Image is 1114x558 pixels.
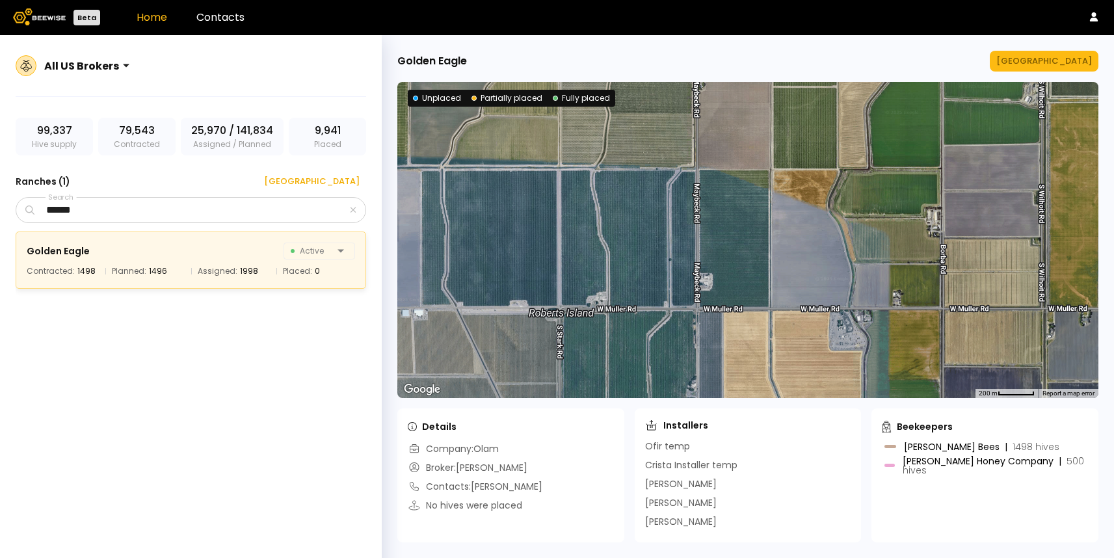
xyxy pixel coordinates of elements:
div: [GEOGRAPHIC_DATA] [255,175,360,188]
div: Fully placed [553,92,610,104]
div: Ofir temp [645,440,690,453]
div: 0 [315,265,320,278]
div: Beta [73,10,100,25]
div: Assigned / Planned [181,118,284,155]
div: Golden Eagle [397,53,467,69]
span: 500 hives [903,455,1084,477]
div: [PERSON_NAME] [645,496,717,510]
div: Partially placed [471,92,542,104]
div: 1498 [77,265,96,278]
a: Home [137,10,167,25]
div: Installers [645,419,708,432]
div: All US Brokers [44,58,119,74]
span: 25,970 / 141,834 [191,123,273,139]
span: 79,543 [119,123,155,139]
div: No hives were placed [408,499,522,512]
div: Company: Olam [408,442,499,456]
div: Contracted [98,118,176,155]
div: Crista Installer temp [645,458,737,472]
a: Report a map error [1042,390,1094,397]
div: Unplaced [413,92,461,104]
div: | [1005,440,1007,453]
div: Placed [289,118,366,155]
button: [GEOGRAPHIC_DATA] [248,171,366,192]
div: [GEOGRAPHIC_DATA] [996,55,1092,68]
span: 200 m [979,390,998,397]
div: | [1059,455,1061,468]
div: Details [408,420,457,433]
div: Contacts: [PERSON_NAME] [408,480,542,494]
span: Active [291,243,332,259]
span: 9,941 [315,123,341,139]
div: Golden Eagle [27,243,90,259]
img: Google [401,381,444,398]
h3: Ranches ( 1 ) [16,172,70,191]
span: 1498 hives [1013,440,1059,453]
a: Contacts [196,10,245,25]
span: Placed: [283,265,312,278]
span: Assigned: [198,265,237,278]
span: Contracted: [27,265,75,278]
div: Hive supply [16,118,93,155]
span: Planned: [112,265,146,278]
div: 1496 [149,265,167,278]
div: 1998 [240,265,258,278]
div: Broker: [PERSON_NAME] [408,461,527,475]
div: [PERSON_NAME] [645,477,717,491]
a: Open this area in Google Maps (opens a new window) [401,381,444,398]
button: Map Scale: 200 m per 53 pixels [975,389,1039,398]
div: [PERSON_NAME] Bees [904,442,1059,451]
div: [PERSON_NAME] [645,515,717,529]
div: [PERSON_NAME] Honey Company [903,457,1085,475]
img: Beewise logo [13,8,66,25]
span: 99,337 [37,123,72,139]
div: Beekeepers [882,420,953,433]
button: [GEOGRAPHIC_DATA] [990,51,1098,72]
